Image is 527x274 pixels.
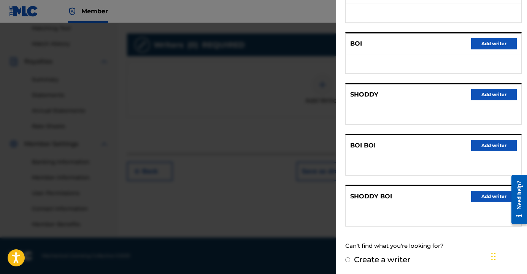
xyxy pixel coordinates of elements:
div: Can't find what you're looking for? [345,238,522,254]
button: Add writer [471,38,517,49]
img: Top Rightsholder [68,7,77,16]
button: Add writer [471,191,517,202]
p: BOI BOI [350,141,376,150]
button: Add writer [471,89,517,100]
p: BOI [350,39,362,48]
label: Create a writer [354,255,410,264]
img: MLC Logo [9,6,38,17]
p: SHODDY BOI [350,192,392,201]
p: SHODDY [350,90,378,99]
iframe: Chat Widget [489,238,527,274]
span: Member [81,7,108,16]
div: Drag [491,245,496,268]
iframe: Resource Center [506,167,527,232]
button: Add writer [471,140,517,151]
